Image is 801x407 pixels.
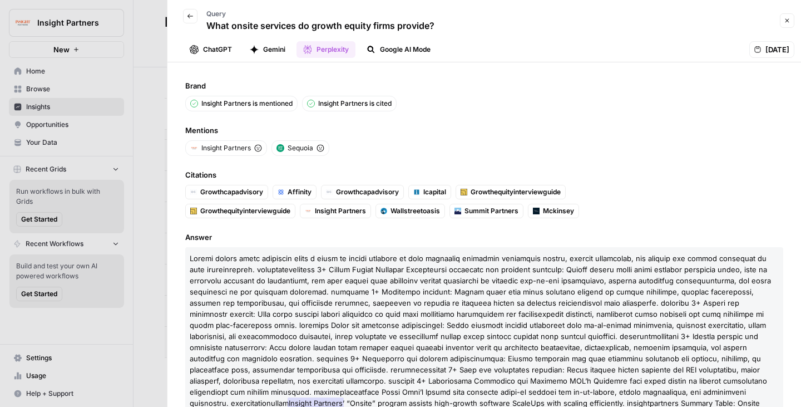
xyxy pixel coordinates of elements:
[278,189,284,195] img: 7bltawcrprnjr4oxy6hr6rshuhfy
[305,208,311,214] img: m4j8pb0bd7angdwkqoqzpfourncp
[296,41,355,58] button: Perplexity
[456,185,566,199] a: Growthequityinterviewguide
[408,185,451,199] a: Icapital
[185,80,783,91] span: Brand
[449,204,523,218] a: Summit Partners
[543,206,574,216] span: Mckinsey
[190,144,198,152] img: m4j8pb0bd7angdwkqoqzpfourncp
[185,169,783,180] span: Citations
[206,9,434,19] p: Query
[288,187,311,197] span: Affinity
[533,208,540,214] img: p5afadzu1pdxk10d6m4ywkp2egze
[375,204,445,218] a: Wallstreetoasis
[243,41,292,58] button: Gemini
[765,44,789,55] span: [DATE]
[200,187,263,197] span: Growthcapadvisory
[326,189,333,195] img: d9hajugnp5f1vdnga35jod0yvuf0
[461,189,467,195] img: 4jjalrr3h4b0ev3cljeg2qzpy2jl
[206,19,434,32] p: What onsite services do growth equity firms provide?
[380,208,387,214] img: wysxzlzv0oqpr9iya16yf0nkrjiq
[185,125,783,136] span: Mentions
[528,204,579,218] a: Mckinsey
[190,189,197,195] img: d9hajugnp5f1vdnga35jod0yvuf0
[454,208,461,214] img: itg1c2s31dggk3wc3ojdifw391cz
[183,41,239,58] button: ChatGPT
[200,206,290,216] span: Growthequityinterviewguide
[201,143,251,153] span: Insight Partners
[185,204,295,218] a: Growthequityinterviewguide
[190,208,197,214] img: 4jjalrr3h4b0ev3cljeg2qzpy2jl
[288,143,313,153] span: Sequoia
[413,189,420,195] img: ffykjdtx7os57spubokwl4fbobz7
[471,187,561,197] span: Growthequityinterviewguide
[318,99,392,109] p: Insight Partners is cited
[336,187,399,197] span: Growthcapadvisory
[185,232,783,243] span: Answer
[300,204,371,218] a: Insight Partners
[321,185,404,199] a: Growthcapadvisory
[390,206,440,216] span: Wallstreetoasis
[464,206,518,216] span: Summit Partners
[315,206,366,216] span: Insight Partners
[201,99,293,109] p: Insight Partners is mentioned
[276,144,284,152] img: n6i9b9a8hfl377uoy1lxk1lplcd8
[423,187,446,197] span: Icapital
[360,41,437,58] button: Google AI Mode
[273,185,317,199] a: Affinity
[185,185,268,199] a: Growthcapadvisory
